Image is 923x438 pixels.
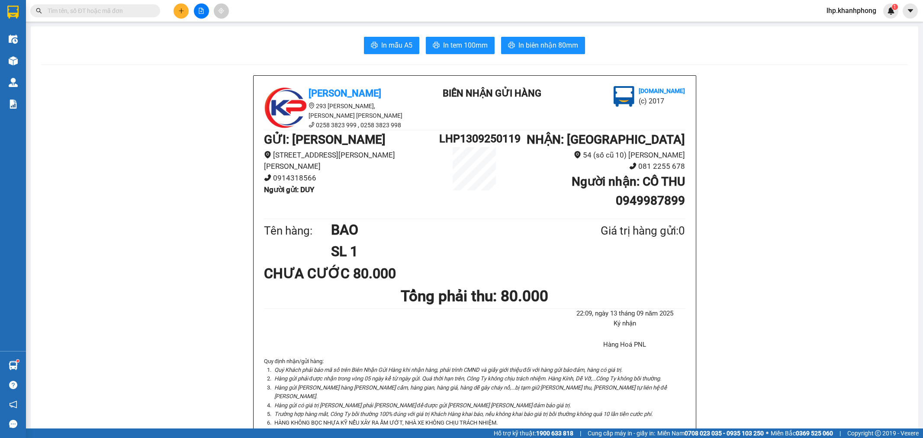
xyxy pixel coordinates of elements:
button: printerIn tem 100mm [426,37,495,54]
sup: 1 [16,360,19,362]
span: printer [371,42,378,50]
b: Người gửi : DUY [264,185,314,194]
span: | [839,428,841,438]
span: copyright [875,430,881,436]
img: warehouse-icon [9,361,18,370]
li: 293 [PERSON_NAME], [PERSON_NAME] [PERSON_NAME] [264,101,420,120]
h1: BAO [331,219,559,241]
i: Hàng gửi [PERSON_NAME] hàng [PERSON_NAME] cấm, hàng gian, hàng giả, hàng dễ gây cháy nổ,...bị tạm... [274,384,667,399]
div: Giá trị hàng gửi: 0 [559,222,685,240]
i: Quý Khách phải báo mã số trên Biên Nhận Gửi Hàng khi nhận hàng, phải trình CMND và giấy giới thiệ... [274,367,622,373]
img: warehouse-icon [9,35,18,44]
i: Trường hợp hàng mất, Công Ty bồi thường 100% đúng với giá trị Khách Hàng khai báo, nếu không khai... [274,411,653,417]
span: message [9,420,17,428]
button: caret-down [903,3,918,19]
span: Miền Nam [657,428,764,438]
img: warehouse-icon [9,56,18,65]
span: aim [218,8,224,14]
b: [DOMAIN_NAME] [639,87,685,94]
i: Hàng gửi phải được nhận trong vòng 05 ngày kể từ ngày gửi. Quá thời hạn trên, Công Ty không chịu ... [274,375,661,382]
div: Tên hàng: [264,222,331,240]
div: CHƯA CƯỚC 80.000 [264,263,403,284]
img: warehouse-icon [9,78,18,87]
sup: 1 [892,4,898,10]
span: environment [264,151,271,158]
i: Tra cứu thông tin đơn hàng tại: [264,428,338,435]
span: Cung cấp máy in - giấy in: [588,428,655,438]
span: In tem 100mm [443,40,488,51]
button: file-add [194,3,209,19]
span: | [580,428,581,438]
li: Hàng Hoá PNL [564,340,685,350]
li: (c) 2017 [639,96,685,106]
li: Ký nhận [564,319,685,329]
li: 0914318566 [264,172,440,184]
span: printer [508,42,515,50]
span: phone [309,122,315,128]
span: Hỗ trợ kỹ thuật: [494,428,573,438]
b: BIÊN NHẬN GỬI HÀNG [443,88,541,99]
span: lhp.khanhphong [820,5,883,16]
li: HÀNG KHÔNG BỌC NHỰA KỸ NẾU XẢY RA ẨM ƯỚT, NHÀ XE KHÔNG CHỊU TRÁCH NHIỆM. [273,419,685,427]
img: logo-vxr [7,6,19,19]
button: printerIn biên nhận 80mm [501,37,585,54]
div: Quy định nhận/gửi hàng : [264,357,685,437]
i: Hàng gửi có giá trị [PERSON_NAME] phải [PERSON_NAME] để được gửi [PERSON_NAME] [PERSON_NAME] đảm ... [274,402,571,409]
h1: LHP1309250119 [439,130,509,147]
b: Người nhận : CÔ THU 0949987899 [572,174,685,208]
button: plus [174,3,189,19]
img: logo.jpg [614,86,634,107]
h1: Tổng phải thu: 80.000 [264,284,685,308]
span: environment [574,151,581,158]
img: logo.jpg [264,86,307,129]
span: ⚪️ [766,432,769,435]
span: caret-down [907,7,914,15]
strong: [URL][DOMAIN_NAME] [338,428,396,435]
li: 54 (số cũ 10) [PERSON_NAME] [510,149,685,161]
span: plus [178,8,184,14]
strong: 0369 525 060 [796,430,833,437]
span: question-circle [9,381,17,389]
span: In mẫu A5 [381,40,412,51]
input: Tìm tên, số ĐT hoặc mã đơn [48,6,150,16]
img: solution-icon [9,100,18,109]
span: printer [433,42,440,50]
span: search [36,8,42,14]
b: GỬI : [PERSON_NAME] [264,132,386,147]
strong: 0708 023 035 - 0935 103 250 [685,430,764,437]
li: [STREET_ADDRESS][PERSON_NAME][PERSON_NAME] [264,149,440,172]
span: file-add [198,8,204,14]
h1: SL 1 [331,241,559,262]
span: phone [264,174,271,181]
li: 0258 3823 999 , 0258 3823 998 [264,120,420,130]
b: NHẬN : [GEOGRAPHIC_DATA] [527,132,685,147]
span: phone [629,162,637,170]
button: printerIn mẫu A5 [364,37,419,54]
span: environment [309,103,315,109]
span: Miền Bắc [771,428,833,438]
li: 081 2255 678 [510,161,685,172]
strong: 1900 633 818 [536,430,573,437]
button: aim [214,3,229,19]
span: 1 [893,4,896,10]
img: icon-new-feature [887,7,895,15]
span: In biên nhận 80mm [518,40,578,51]
li: 22:09, ngày 13 tháng 09 năm 2025 [564,309,685,319]
b: [PERSON_NAME] [309,88,381,99]
span: notification [9,400,17,409]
